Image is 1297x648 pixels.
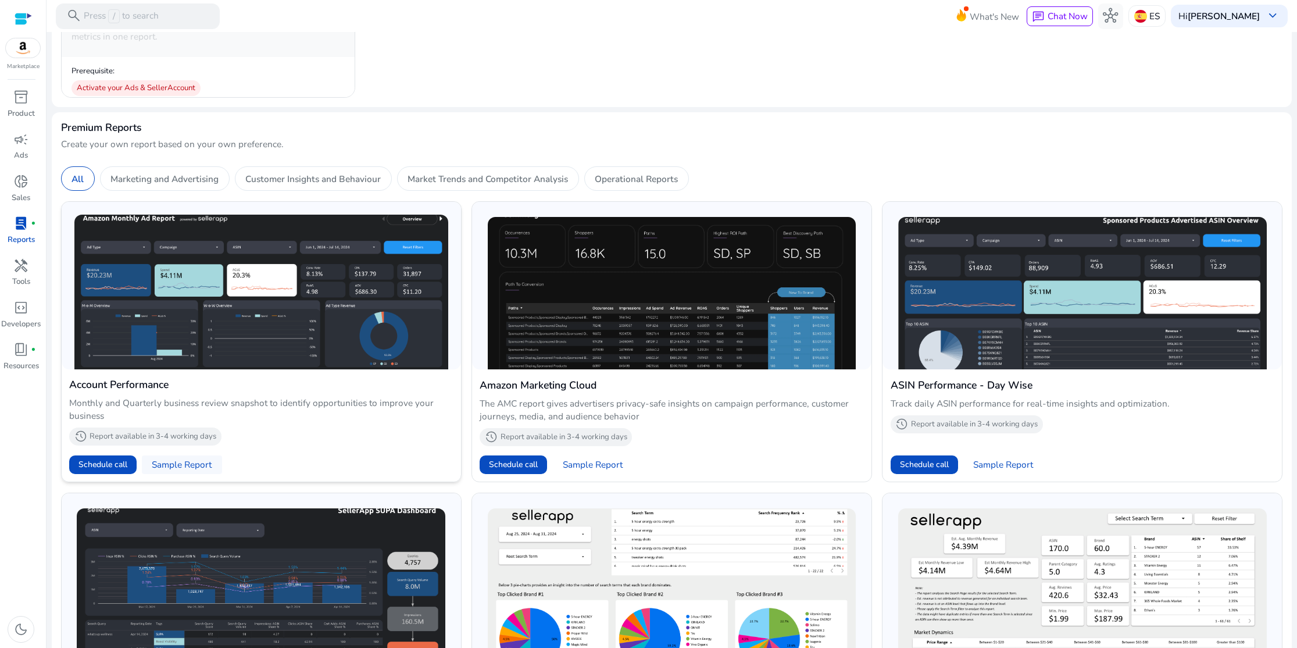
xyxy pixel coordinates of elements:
button: Sample Report [552,455,633,474]
span: hub [1103,8,1118,23]
p: Create your own report based on your own preference. [61,138,1282,151]
p: Product [8,108,35,120]
h4: Amazon Marketing Cloud [480,378,863,393]
span: Schedule call [489,458,538,471]
h4: Premium Reports [61,122,142,134]
div: v 4.0.25 [33,19,57,28]
p: Resources [3,361,39,372]
div: Keyword (traffico) [130,69,193,76]
span: Schedule call [900,458,949,471]
p: Customer Insights and Behaviour [245,172,381,186]
p: All [72,172,84,186]
p: Prerequisite: [72,66,201,77]
h4: ASIN Performance - Day Wise [891,378,1274,393]
button: chatChat Now [1027,6,1092,26]
span: history_2 [485,430,498,443]
button: Schedule call [891,455,958,474]
p: Tools [12,276,30,288]
p: Developers [1,319,41,330]
p: The AMC report gives advertisers privacy-safe insights on campaign performance, customer journeys... [480,397,863,423]
p: Report available in 3-4 working days [911,419,1038,430]
button: hub [1098,3,1124,29]
span: history_2 [74,430,87,443]
span: fiber_manual_record [31,347,36,353]
p: Report available in 3-4 working days [501,432,627,443]
p: Operational Reports [595,172,678,186]
img: tab_keywords_by_traffic_grey.svg [117,67,126,77]
h4: Account Performance [69,377,453,392]
p: Ads [14,150,28,162]
p: Marketplace [7,62,40,71]
div: Activate your Ads & Seller Account [72,80,201,95]
span: book_4 [13,342,28,357]
p: Reports [8,234,35,246]
div: [PERSON_NAME]: [DOMAIN_NAME] [30,30,166,40]
span: fiber_manual_record [31,221,36,226]
span: Sample Report [563,458,623,471]
p: Sales [12,193,30,204]
span: dark_mode [13,622,28,637]
span: handyman [13,258,28,273]
span: Chat Now [1048,10,1088,22]
span: keyboard_arrow_down [1265,8,1280,23]
p: ES [1149,6,1160,26]
span: Schedule call [78,458,127,471]
span: inventory_2 [13,90,28,105]
button: Sample Report [142,455,222,474]
p: Hi [1178,12,1260,20]
img: website_grey.svg [19,30,28,40]
span: history_2 [895,418,908,430]
span: search [66,8,81,23]
img: amazon.svg [6,38,41,58]
span: campaign [13,132,28,147]
img: logo_orange.svg [19,19,28,28]
p: Press to search [84,9,159,23]
p: Track daily ASIN performance for real-time insights and optimization. [891,397,1274,410]
span: / [108,9,119,23]
span: chat [1032,10,1045,23]
div: Dominio [61,69,89,76]
img: tab_domain_overview_orange.svg [48,67,58,77]
span: Sample Report [152,458,212,471]
span: code_blocks [13,300,28,315]
button: Schedule call [69,455,137,474]
p: Marketing and Advertising [110,172,219,186]
b: [PERSON_NAME] [1188,10,1260,22]
span: Sample Report [973,458,1033,471]
p: Market Trends and Competitor Analysis [408,172,568,186]
button: Sample Report [963,455,1043,474]
img: es.svg [1134,10,1147,23]
span: What's New [970,6,1019,27]
button: Schedule call [480,455,547,474]
span: donut_small [13,174,28,189]
p: Report available in 3-4 working days [90,432,216,442]
span: lab_profile [13,216,28,231]
p: Monthly and Quarterly business review snapshot to identify opportunities to improve your business [69,397,453,422]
